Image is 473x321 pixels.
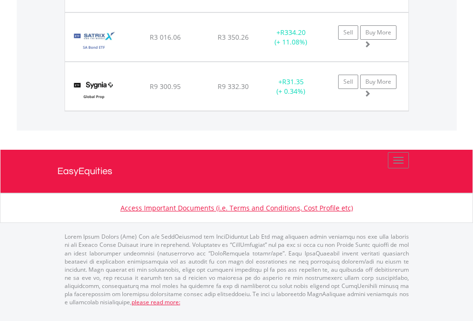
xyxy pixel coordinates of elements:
a: Sell [338,75,358,89]
div: + (+ 0.34%) [261,77,321,96]
span: R334.20 [280,28,306,37]
a: Buy More [360,25,396,40]
a: Buy More [360,75,396,89]
span: R3 350.26 [218,33,249,42]
span: R9 300.95 [150,82,181,91]
a: Sell [338,25,358,40]
span: R9 332.30 [218,82,249,91]
a: EasyEquities [57,150,416,193]
div: + (+ 11.08%) [261,28,321,47]
img: TFSA.STXGOV.png [70,25,118,59]
span: R31.35 [282,77,304,86]
a: please read more: [132,298,180,306]
p: Lorem Ipsum Dolors (Ame) Con a/e SeddOeiusmod tem InciDiduntut Lab Etd mag aliquaen admin veniamq... [65,232,409,306]
img: TFSA.SYGP.png [70,74,118,108]
span: R3 016.06 [150,33,181,42]
a: Access Important Documents (i.e. Terms and Conditions, Cost Profile etc) [121,203,353,212]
